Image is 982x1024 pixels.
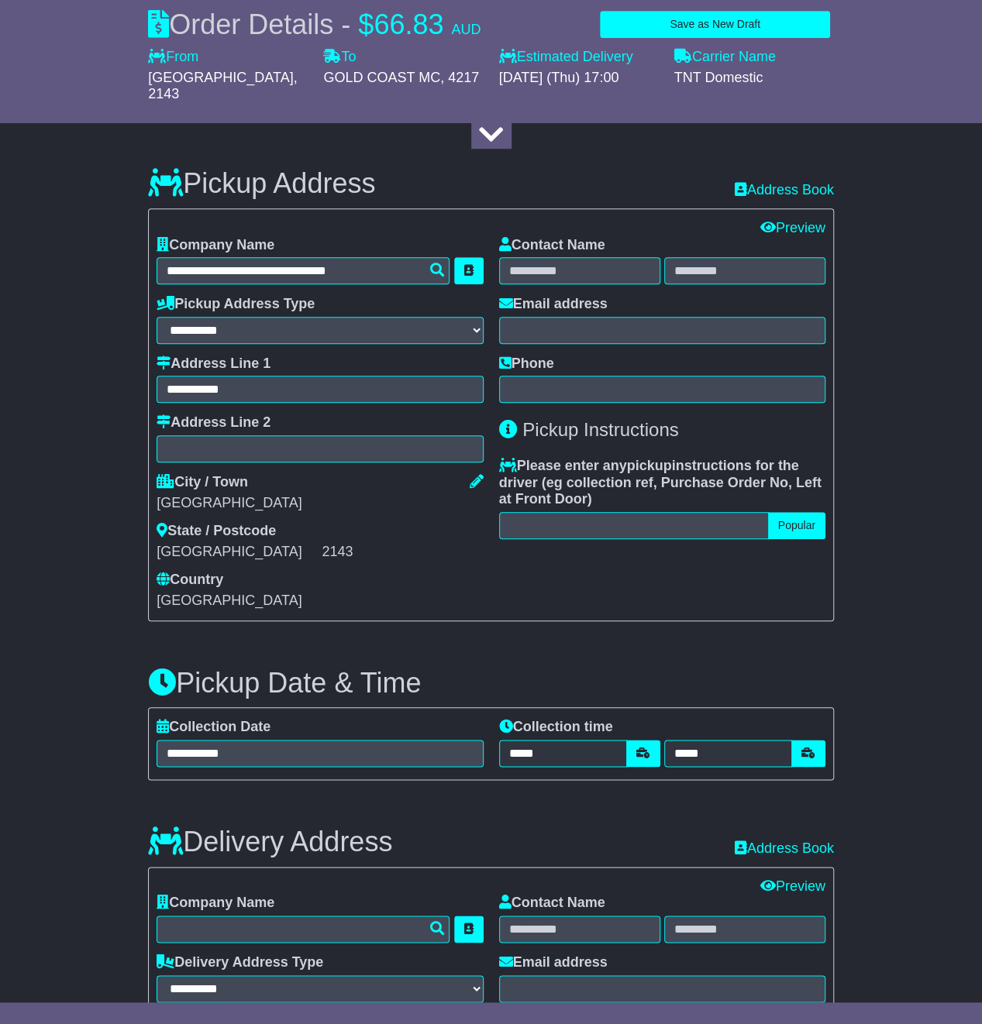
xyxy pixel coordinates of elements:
span: [GEOGRAPHIC_DATA] [157,593,301,608]
label: Collection time [499,719,613,736]
label: State / Postcode [157,523,276,540]
label: Company Name [157,237,274,254]
span: AUD [451,22,481,37]
a: Address Book [735,840,834,856]
label: Collection Date [157,719,270,736]
div: [DATE] (Thu) 17:00 [498,70,658,87]
label: Address Line 1 [157,356,270,373]
label: Company Name [157,895,274,912]
label: Contact Name [499,895,605,912]
label: Carrier Name [674,49,776,66]
span: , 4217 [440,70,479,85]
label: Contact Name [499,237,605,254]
label: Email address [499,296,608,313]
a: Preview [760,878,825,894]
h3: Delivery Address [148,826,392,857]
div: [GEOGRAPHIC_DATA] [157,495,483,512]
label: Phone [499,356,554,373]
a: Address Book [735,182,834,199]
label: Estimated Delivery [498,49,658,66]
a: Preview [760,220,825,235]
div: TNT Domestic [674,70,834,87]
span: pickup [627,458,672,473]
span: 66.83 [374,9,443,40]
span: , 2143 [148,70,297,102]
label: Pickup Address Type [157,296,315,313]
span: Pickup Instructions [522,419,678,440]
label: Address Line 2 [157,414,270,431]
h3: Pickup Date & Time [148,668,834,699]
span: GOLD COAST MC [323,70,440,85]
div: [GEOGRAPHIC_DATA] [157,544,318,561]
span: $ [358,9,374,40]
span: [GEOGRAPHIC_DATA] [148,70,293,85]
label: From [148,49,198,66]
label: Country [157,572,223,589]
label: Email address [499,954,608,971]
label: To [323,49,356,66]
label: Please enter any instructions for the driver ( ) [499,458,825,508]
div: 2143 [322,544,483,561]
span: eg collection ref, Purchase Order No, Left at Front Door [499,475,822,507]
button: Save as New Draft [600,11,830,38]
h3: Pickup Address [148,168,375,199]
label: Delivery Address Type [157,954,323,971]
button: Popular [768,512,825,539]
div: Order Details - [148,8,481,41]
label: City / Town [157,474,248,491]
